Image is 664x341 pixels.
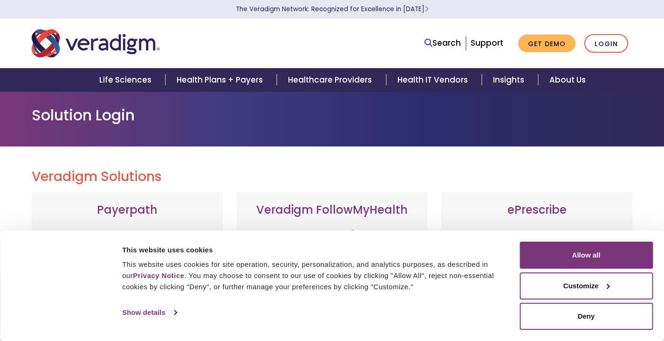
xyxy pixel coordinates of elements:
[32,28,160,59] img: Veradigm logo
[482,68,538,92] a: Insights
[165,68,277,92] a: Health Plans + Payers
[520,272,653,299] button: Customize
[236,5,429,14] a: The Veradigm Network: Recognized for Excellence in [DATE]Learn More
[246,203,418,217] h3: Veradigm FollowMyHealth
[133,271,184,279] a: Privacy Notice
[520,303,653,330] button: Deny
[122,259,509,292] div: This website uses cookies for site operation, security, personalization, and analytics purposes, ...
[88,68,165,92] a: Life Sciences
[41,228,213,326] p: Web-based, user-friendly solutions that help providers and practice administrators enhance revenu...
[424,5,429,14] span: Learn More
[386,68,482,92] a: Health IT Vendors
[520,242,653,269] button: Allow all
[538,68,597,92] a: About Us
[451,228,623,326] p: A comprehensive solution that simplifies prescribing for healthcare providers with features like ...
[451,203,623,217] h3: ePrescribe
[471,37,503,49] a: Support
[424,37,461,49] a: Search
[32,169,633,185] h2: Veradigm Solutions
[41,203,213,217] h3: Payerpath
[518,35,575,53] a: Get Demo
[277,68,386,92] a: Healthcare Providers
[122,244,509,256] div: This website uses cookies
[584,34,628,53] a: Login
[122,306,176,320] a: Show details
[32,106,633,124] h1: Solution Login
[246,228,418,317] p: Veradigm FollowMyHealth's Mobile Patient Experience enhances patient access via mobile devices, o...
